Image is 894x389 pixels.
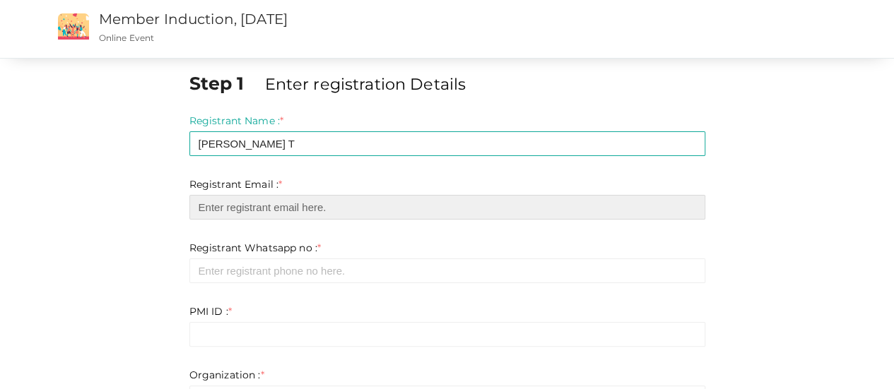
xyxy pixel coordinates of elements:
[189,195,705,220] input: Enter registrant email here.
[189,241,322,255] label: Registrant Whatsapp no :
[189,114,284,128] label: Registrant Name :
[189,177,283,191] label: Registrant Email :
[99,32,546,44] p: Online Event
[58,13,89,40] img: event2.png
[99,11,288,28] a: Member Induction, [DATE]
[189,368,264,382] label: Organization :
[189,304,232,318] label: PMI ID :
[189,258,705,283] input: Enter registrant phone no here.
[264,73,466,95] label: Enter registration Details
[189,71,262,96] label: Step 1
[189,131,705,156] input: Enter registrant name here.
